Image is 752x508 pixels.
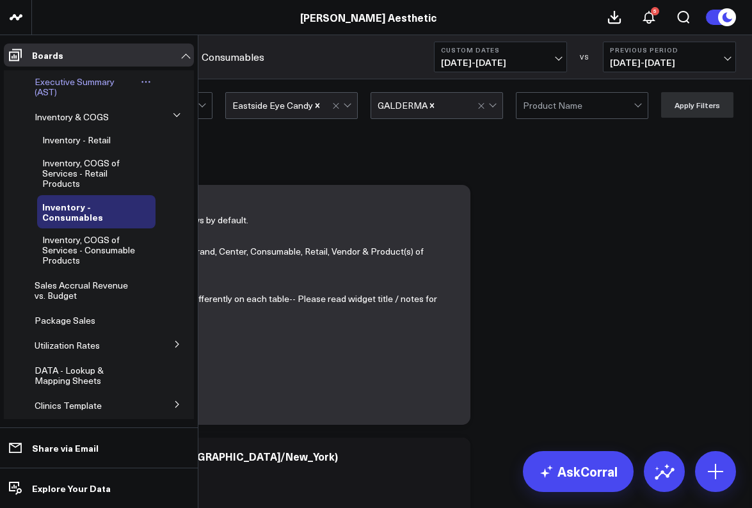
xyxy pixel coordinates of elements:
[35,280,141,301] a: Sales Accrual Revenue vs. Budget
[42,157,120,189] span: Inventory, COGS of Services - Retail Products
[651,7,659,15] div: 5
[428,100,436,111] div: Remove GALDERMA
[441,58,560,68] span: [DATE] - [DATE]
[32,443,99,453] p: Share via Email
[232,100,313,111] div: Eastside Eye Candy
[148,50,264,64] a: Inventory - Consumables
[35,75,115,98] span: Executive Summary (AST)
[35,315,95,326] a: Package Sales
[35,364,104,386] span: DATA - Lookup & Mapping Sheets
[42,234,135,266] span: Inventory, COGS of Services - Consumable Products
[42,235,145,266] a: Inventory, COGS of Services - Consumable Products
[35,279,128,301] span: Sales Accrual Revenue vs. Budget
[35,401,102,411] a: Clinics Template
[42,134,111,146] span: Inventory - Retail
[313,100,322,111] div: Remove Eastside Eye Candy
[58,291,451,322] p: Date range selector may behave differently on each table-- Please read widget title / notes for m...
[610,46,729,54] b: Previous Period
[35,111,109,123] span: Inventory & COGS
[42,202,139,222] a: Inventory - Consumables
[610,58,729,68] span: [DATE] - [DATE]
[42,200,103,223] span: Inventory - Consumables
[58,244,451,275] p: Use filters to narrow down to the Brand, Center, Consumable, Retail, Vendor & Product(s) of inter...
[58,212,461,412] div: Each table will ONLY show 500 rows by default.
[32,50,63,60] p: Boards
[523,451,634,492] a: AskCorral
[573,53,596,61] div: VS
[434,42,567,72] button: Custom Dates[DATE]-[DATE]
[42,135,111,145] a: Inventory - Retail
[35,339,100,351] span: Utilization Rates
[35,314,95,326] span: Package Sales
[42,158,145,189] a: Inventory, COGS of Services - Retail Products
[35,365,141,386] a: DATA - Lookup & Mapping Sheets
[603,42,736,72] button: Previous Period[DATE]-[DATE]
[35,399,102,411] span: Clinics Template
[35,77,137,97] a: Executive Summary (AST)
[441,46,560,54] b: Custom Dates
[32,483,111,493] p: Explore Your Data
[35,112,109,122] a: Inventory & COGS
[661,92,733,118] button: Apply Filters
[378,100,428,111] div: GALDERMA
[35,340,100,351] a: Utilization Rates
[300,10,436,24] a: [PERSON_NAME] Aesthetic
